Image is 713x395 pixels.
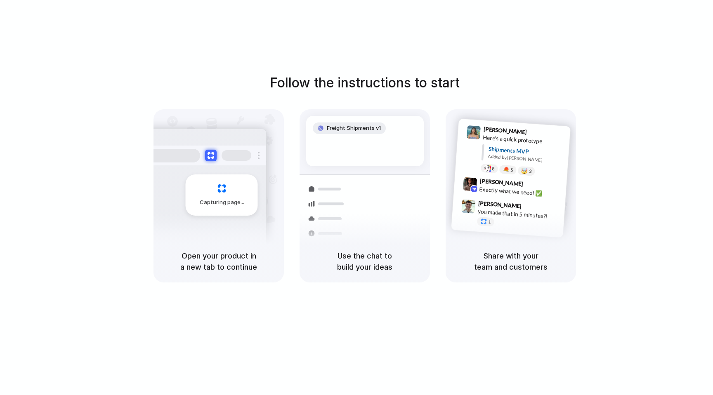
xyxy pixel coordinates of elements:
span: 9:41 AM [529,129,546,139]
div: Shipments MVP [488,145,564,158]
div: Added by [PERSON_NAME] [488,153,564,165]
div: Here's a quick prototype [483,133,565,147]
h5: Use the chat to build your ideas [309,250,420,273]
span: 8 [492,167,495,171]
span: Freight Shipments v1 [327,124,381,132]
div: you made that in 5 minutes?! [477,207,560,221]
h5: Open your product in a new tab to continue [163,250,274,273]
span: [PERSON_NAME] [483,125,527,136]
h1: Follow the instructions to start [270,73,460,93]
span: 5 [510,168,513,172]
span: [PERSON_NAME] [478,199,522,211]
div: Exactly what we need! ✅ [479,185,562,199]
span: Capturing page [200,198,246,207]
div: 🤯 [521,168,528,174]
span: 9:47 AM [524,202,541,212]
span: 3 [529,169,532,174]
h5: Share with your team and customers [456,250,566,273]
span: 1 [488,220,491,224]
span: 9:42 AM [526,180,543,190]
span: [PERSON_NAME] [479,176,523,188]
